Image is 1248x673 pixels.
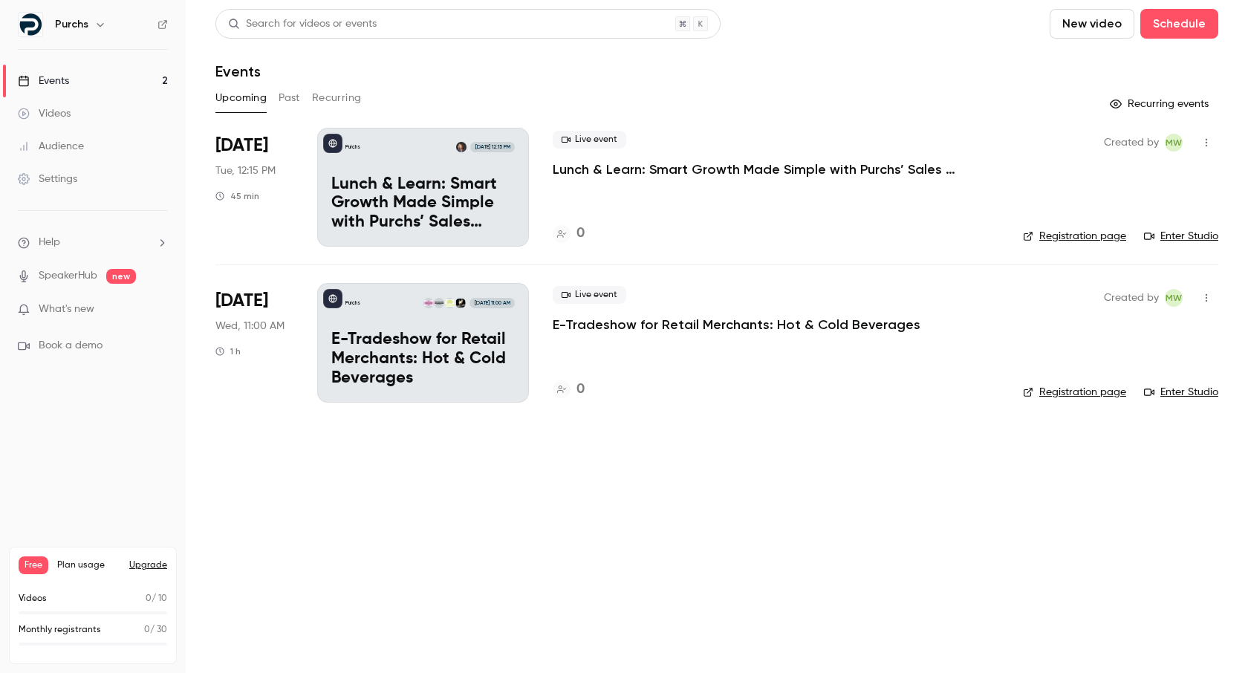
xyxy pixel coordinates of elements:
[215,62,261,80] h1: Events
[444,298,455,308] img: Trevor Jordan
[1104,289,1159,307] span: Created by
[1104,134,1159,152] span: Created by
[55,17,88,32] h6: Purchs
[215,134,268,157] span: [DATE]
[146,592,167,605] p: / 10
[331,175,515,233] p: Lunch & Learn: Smart Growth Made Simple with Purchs’ Sales Dashboard
[317,283,529,402] a: E-Tradeshow for Retail Merchants: Hot & Cold BeveragesPurchsTrevor JordanTrevor JordanKaren Hales...
[18,235,168,250] li: help-dropdown-opener
[1103,92,1218,116] button: Recurring events
[1023,229,1126,244] a: Registration page
[469,298,514,308] span: [DATE] 11:00 AM
[423,298,434,308] img: Zachary Fritze
[553,160,998,178] a: Lunch & Learn: Smart Growth Made Simple with Purchs’ Sales Dashboard
[215,128,293,247] div: Aug 12 Tue, 12:15 PM (America/Toronto)
[39,268,97,284] a: SpeakerHub
[1140,9,1218,39] button: Schedule
[1144,229,1218,244] a: Enter Studio
[1023,385,1126,400] a: Registration page
[1166,289,1182,307] span: MW
[39,302,94,317] span: What's new
[312,86,362,110] button: Recurring
[1144,385,1218,400] a: Enter Studio
[434,298,444,308] img: Karen Hales
[19,592,47,605] p: Videos
[215,283,293,402] div: Aug 13 Wed, 11:00 AM (America/Toronto)
[553,316,920,334] a: E-Tradeshow for Retail Merchants: Hot & Cold Beverages
[553,286,626,304] span: Live event
[317,128,529,247] a: Lunch & Learn: Smart Growth Made Simple with Purchs’ Sales DashboardPurchsMarcia Woods[DATE] 12:1...
[456,142,467,152] img: Marcia Woods
[18,106,71,121] div: Videos
[39,338,103,354] span: Book a demo
[553,380,585,400] a: 0
[19,623,101,637] p: Monthly registrants
[576,224,585,244] h4: 0
[215,319,285,334] span: Wed, 11:00 AM
[39,235,60,250] span: Help
[215,289,268,313] span: [DATE]
[150,303,168,316] iframe: Noticeable Trigger
[1166,134,1182,152] span: MW
[470,142,514,152] span: [DATE] 12:15 PM
[106,269,136,284] span: new
[228,16,377,32] div: Search for videos or events
[215,345,241,357] div: 1 h
[345,299,360,307] p: Purchs
[146,594,152,603] span: 0
[19,13,42,36] img: Purchs
[1165,289,1183,307] span: Marcia Woods
[345,143,360,151] p: Purchs
[129,559,167,571] button: Upgrade
[215,163,276,178] span: Tue, 12:15 PM
[18,139,84,154] div: Audience
[18,172,77,186] div: Settings
[553,224,585,244] a: 0
[215,86,267,110] button: Upcoming
[553,131,626,149] span: Live event
[19,556,48,574] span: Free
[331,331,515,388] p: E-Tradeshow for Retail Merchants: Hot & Cold Beverages
[1165,134,1183,152] span: Marcia Woods
[279,86,300,110] button: Past
[576,380,585,400] h4: 0
[1050,9,1134,39] button: New video
[455,298,466,308] img: Trevor Jordan
[144,623,167,637] p: / 30
[18,74,69,88] div: Events
[215,190,259,202] div: 45 min
[57,559,120,571] span: Plan usage
[144,625,150,634] span: 0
